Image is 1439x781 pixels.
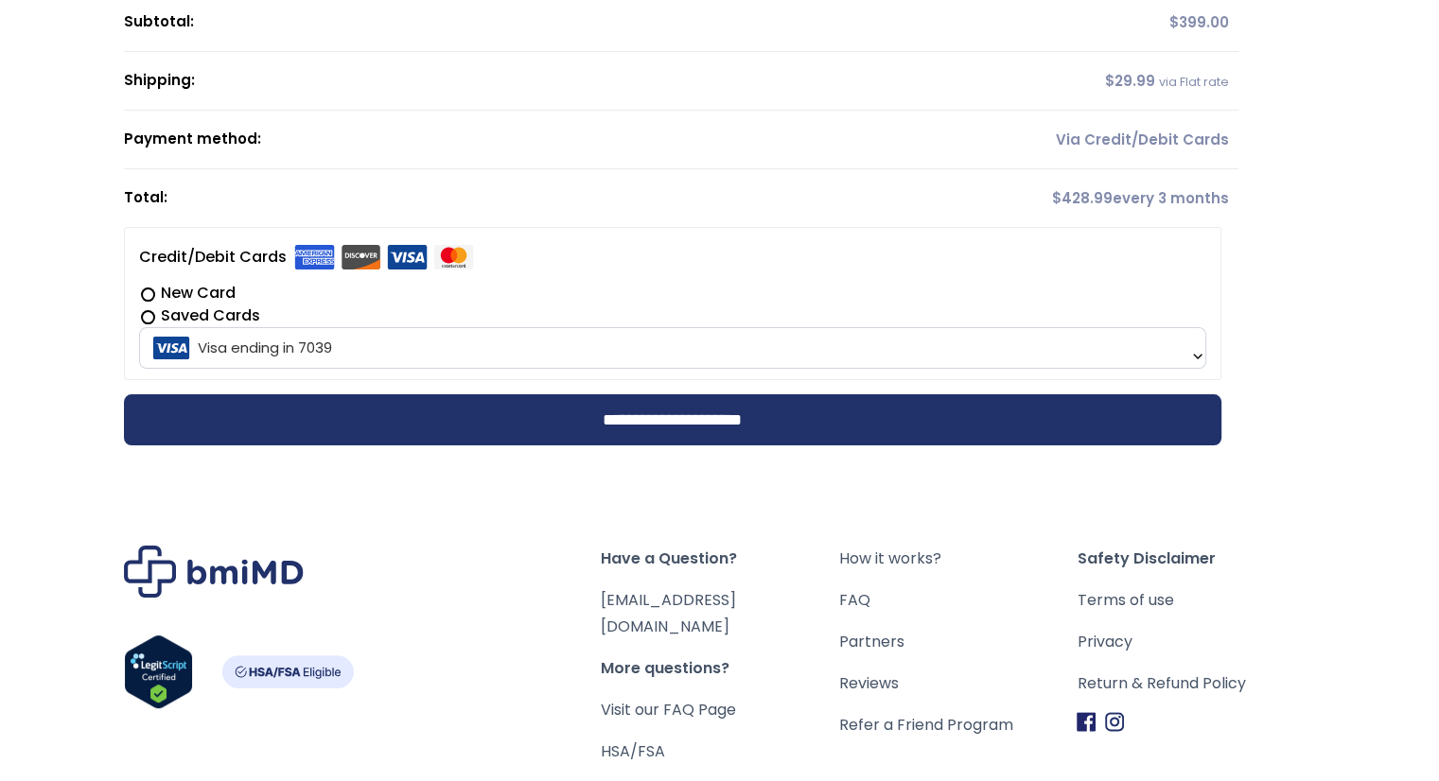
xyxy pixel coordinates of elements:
th: Total: [124,169,845,227]
th: Shipping: [124,52,845,111]
span: Visa ending in 7039 [139,327,1206,369]
span: Visa ending in 7039 [145,328,1201,368]
img: Mastercard [433,245,474,269]
a: FAQ [838,587,1077,614]
a: Verify LegitScript Approval for www.bmimd.com [124,634,193,718]
a: HSA/FSA [601,740,665,762]
img: Facebook [1077,712,1096,732]
img: HSA-FSA [221,655,354,688]
a: Terms of use [1077,587,1315,614]
span: $ [1105,71,1114,91]
span: 399.00 [1169,12,1229,32]
label: Credit/Debit Cards [139,242,474,272]
a: Refer a Friend Program [838,712,1077,738]
img: Verify Approval for www.bmimd.com [124,634,193,709]
td: every 3 months [844,169,1237,227]
img: Brand Logo [124,546,304,598]
img: Instagram [1105,712,1124,732]
a: Reviews [838,670,1077,697]
a: Visit our FAQ Page [601,699,736,720]
label: Saved Cards [139,304,1206,327]
span: 428.99 [1052,188,1113,208]
label: New Card [139,282,1206,304]
a: Partners [838,629,1077,655]
span: 29.99 [1105,71,1155,91]
span: Have a Question? [601,546,839,572]
img: Amex [294,245,335,269]
a: Privacy [1077,629,1315,655]
span: Safety Disclaimer [1077,546,1315,572]
a: How it works? [838,546,1077,572]
span: $ [1052,188,1062,208]
span: $ [1169,12,1179,32]
a: Return & Refund Policy [1077,670,1315,697]
img: Visa [387,245,428,269]
small: via Flat rate [1159,74,1229,90]
span: More questions? [601,655,839,682]
th: Payment method: [124,111,845,169]
td: Via Credit/Debit Cards [844,111,1237,169]
img: Discover [341,245,381,269]
a: [EMAIL_ADDRESS][DOMAIN_NAME] [601,589,736,637]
